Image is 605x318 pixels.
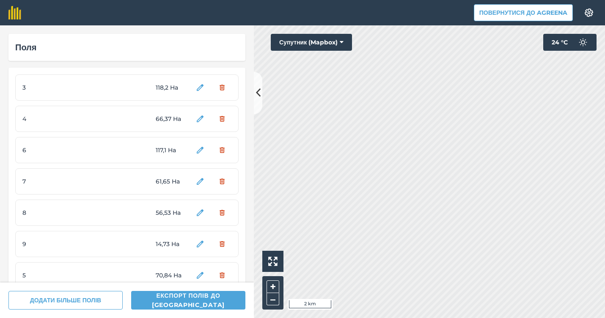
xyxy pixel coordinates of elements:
[156,177,187,186] span: 61,65 Ha
[575,34,591,51] img: svg+xml;base64,PD94bWwgdmVyc2lvbj0iMS4wIiBlbmNvZGluZz0idXRmLTgiPz4KPCEtLSBHZW5lcmF0b3I6IEFkb2JlIE...
[156,145,187,155] span: 117,1 Ha
[8,6,21,19] img: fieldmargin Логотип
[8,291,123,310] button: ДОДАТИ БІЛЬШЕ ПОЛІВ
[584,8,594,17] img: A cog icon
[22,271,86,280] span: 5
[271,34,352,51] button: Супутник (Mapbox)
[156,83,187,92] span: 118,2 Ha
[268,257,278,266] img: Four arrows, one pointing top left, one top right, one bottom right and the last bottom left
[156,271,187,280] span: 70,84 Ha
[156,114,187,123] span: 66,37 Ha
[131,291,245,310] button: Експорт полів до [GEOGRAPHIC_DATA]
[22,177,86,186] span: 7
[156,239,187,249] span: 14,73 Ha
[22,114,86,123] span: 4
[267,293,279,305] button: –
[22,83,86,92] span: 3
[15,41,239,54] div: Поля
[543,34,597,51] button: 24 °C
[552,34,568,51] span: 24 ° C
[267,280,279,293] button: +
[156,208,187,217] span: 56,53 Ha
[22,239,86,249] span: 9
[22,145,86,155] span: 6
[22,208,86,217] span: 8
[474,4,573,21] button: Повернутися до Agreena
